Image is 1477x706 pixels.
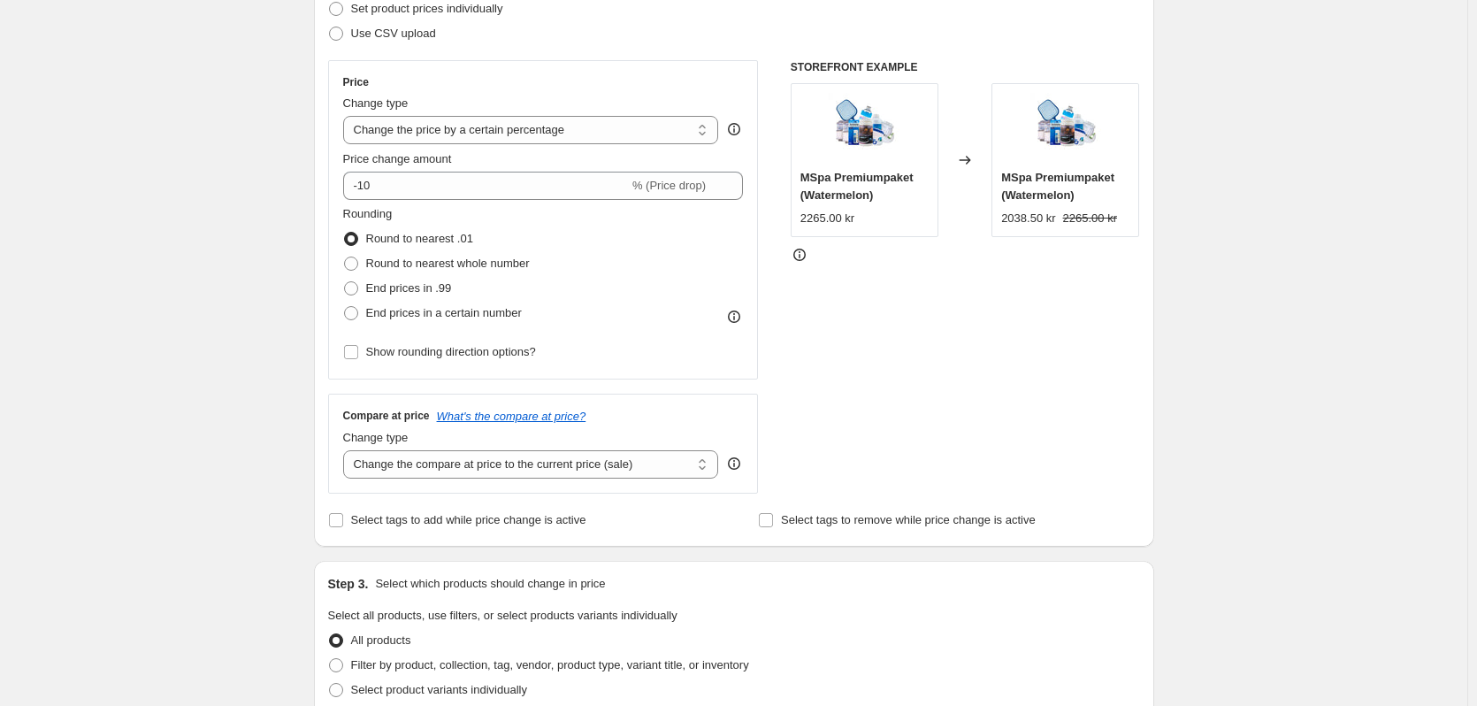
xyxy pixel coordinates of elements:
[437,410,586,423] button: What's the compare at price?
[366,345,536,358] span: Show rounding direction options?
[781,513,1036,526] span: Select tags to remove while price change is active
[343,207,393,220] span: Rounding
[343,172,629,200] input: -15
[351,633,411,647] span: All products
[351,683,527,696] span: Select product variants individually
[366,281,452,295] span: End prices in .99
[351,27,436,40] span: Use CSV upload
[800,210,854,227] div: 2265.00 kr
[366,306,522,319] span: End prices in a certain number
[366,232,473,245] span: Round to nearest .01
[343,409,430,423] h3: Compare at price
[351,513,586,526] span: Select tags to add while price change is active
[800,171,914,202] span: MSpa Premiumpaket (Watermelon)
[1030,93,1101,164] img: M-Spa_20Premiumpaket_4ca22e7f-16fe-4c63-98d1-88bebb9fdb8a_80x.jpg
[366,257,530,270] span: Round to nearest whole number
[351,658,749,671] span: Filter by product, collection, tag, vendor, product type, variant title, or inventory
[791,60,1140,74] h6: STOREFRONT EXAMPLE
[343,75,369,89] h3: Price
[343,96,409,110] span: Change type
[632,179,706,192] span: % (Price drop)
[328,575,369,593] h2: Step 3.
[1001,210,1055,227] div: 2038.50 kr
[725,455,743,472] div: help
[328,609,677,622] span: Select all products, use filters, or select products variants individually
[1001,171,1114,202] span: MSpa Premiumpaket (Watermelon)
[351,2,503,15] span: Set product prices individually
[343,431,409,444] span: Change type
[343,152,452,165] span: Price change amount
[725,120,743,138] div: help
[1063,210,1117,227] strike: 2265.00 kr
[375,575,605,593] p: Select which products should change in price
[829,93,899,164] img: M-Spa_20Premiumpaket_4ca22e7f-16fe-4c63-98d1-88bebb9fdb8a_80x.jpg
